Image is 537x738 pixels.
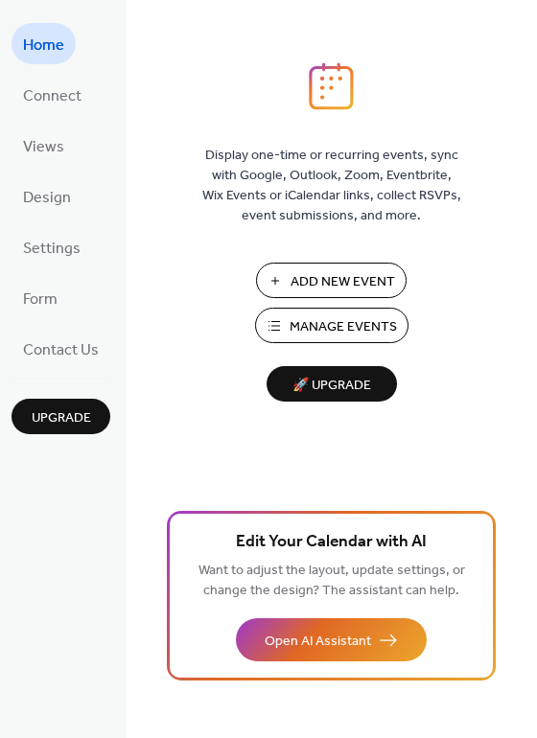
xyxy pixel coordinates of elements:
[32,408,91,428] span: Upgrade
[12,23,76,64] a: Home
[23,132,64,162] span: Views
[255,308,409,343] button: Manage Events
[12,399,110,434] button: Upgrade
[12,74,93,115] a: Connect
[290,317,397,337] span: Manage Events
[12,277,69,318] a: Form
[265,632,371,652] span: Open AI Assistant
[198,558,465,604] span: Want to adjust the layout, update settings, or change the design? The assistant can help.
[23,31,64,60] span: Home
[202,146,461,226] span: Display one-time or recurring events, sync with Google, Outlook, Zoom, Eventbrite, Wix Events or ...
[23,234,81,264] span: Settings
[12,175,82,217] a: Design
[236,529,427,556] span: Edit Your Calendar with AI
[291,272,395,292] span: Add New Event
[23,81,82,111] span: Connect
[236,618,427,661] button: Open AI Assistant
[256,263,407,298] button: Add New Event
[23,335,99,365] span: Contact Us
[278,373,385,399] span: 🚀 Upgrade
[23,285,58,314] span: Form
[309,62,353,110] img: logo_icon.svg
[267,366,397,402] button: 🚀 Upgrade
[12,125,76,166] a: Views
[23,183,71,213] span: Design
[12,328,110,369] a: Contact Us
[12,226,92,267] a: Settings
